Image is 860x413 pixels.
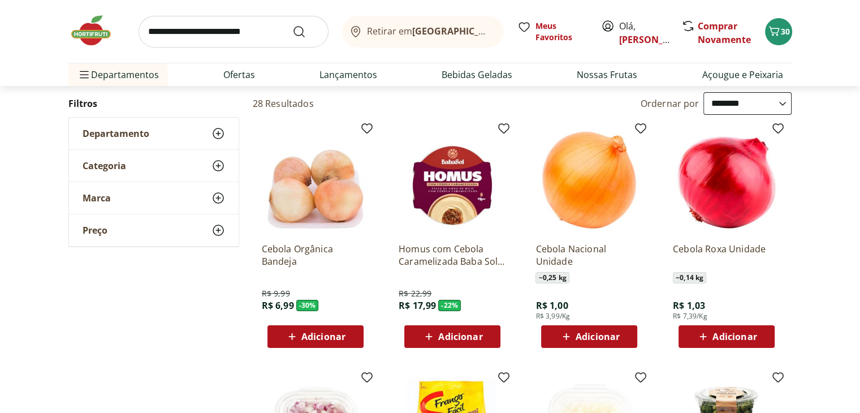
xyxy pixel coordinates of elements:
img: Cebola Nacional Unidade [535,126,643,234]
span: Departamentos [77,61,159,88]
a: Homus com Cebola Caramelizada Baba Sol 200g [399,243,506,268]
span: ~ 0,14 kg [673,272,706,283]
span: R$ 3,99/Kg [535,312,570,321]
span: R$ 17,99 [399,299,436,312]
a: Comprar Novamente [698,20,751,46]
button: Marca [69,182,239,214]
span: R$ 9,99 [262,288,290,299]
span: Meus Favoritos [535,20,587,43]
button: Menu [77,61,91,88]
button: Retirar em[GEOGRAPHIC_DATA]/[GEOGRAPHIC_DATA] [342,16,504,48]
button: Adicionar [267,325,364,348]
span: Adicionar [301,332,345,341]
span: R$ 6,99 [262,299,294,312]
img: Hortifruti [68,14,125,48]
button: Categoria [69,150,239,182]
span: - 22 % [438,300,461,311]
span: Marca [83,192,111,204]
a: Açougue e Peixaria [702,68,783,81]
span: ~ 0,25 kg [535,272,569,283]
button: Carrinho [765,18,792,45]
span: Categoria [83,160,126,171]
span: Retirar em [367,26,492,36]
button: Adicionar [541,325,637,348]
button: Submit Search [292,25,319,38]
b: [GEOGRAPHIC_DATA]/[GEOGRAPHIC_DATA] [412,25,603,37]
span: R$ 1,00 [535,299,568,312]
a: [PERSON_NAME] [619,33,693,46]
input: search [139,16,329,48]
button: Adicionar [404,325,500,348]
a: Ofertas [223,68,255,81]
a: Meus Favoritos [517,20,587,43]
span: Adicionar [438,332,482,341]
img: Homus com Cebola Caramelizada Baba Sol 200g [399,126,506,234]
span: R$ 22,99 [399,288,431,299]
a: Bebidas Geladas [442,68,512,81]
span: 30 [781,26,790,37]
a: Cebola Nacional Unidade [535,243,643,268]
button: Adicionar [679,325,775,348]
button: Departamento [69,118,239,149]
span: Adicionar [712,332,757,341]
span: - 30 % [296,300,319,311]
span: R$ 1,03 [673,299,705,312]
span: Preço [83,225,107,236]
h2: Filtros [68,92,239,115]
span: Olá, [619,19,669,46]
span: R$ 7,39/Kg [673,312,707,321]
h2: 28 Resultados [253,97,314,110]
span: Adicionar [576,332,620,341]
span: Departamento [83,128,149,139]
img: Cebola Orgânica Bandeja [262,126,369,234]
a: Lançamentos [319,68,377,81]
a: Cebola Roxa Unidade [673,243,780,268]
label: Ordernar por [641,97,699,110]
a: Nossas Frutas [577,68,637,81]
button: Preço [69,214,239,246]
img: Cebola Roxa Unidade [673,126,780,234]
a: Cebola Orgânica Bandeja [262,243,369,268]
